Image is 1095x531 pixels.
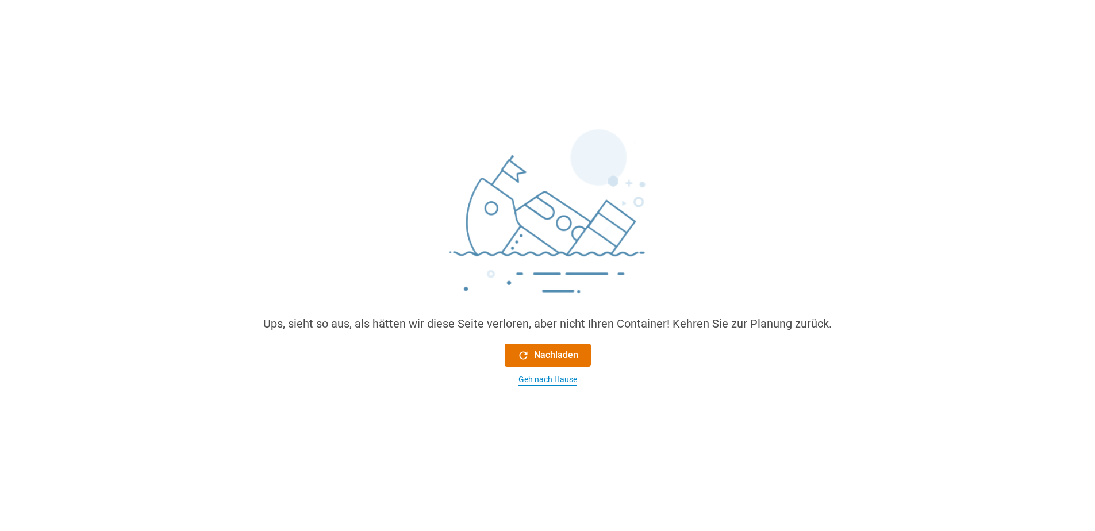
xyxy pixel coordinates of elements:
div: Geh nach Hause [518,374,577,386]
img: sinking_ship.png [375,124,720,315]
div: Ups, sieht so aus, als hätten wir diese Seite verloren, aber nicht Ihren Container! Kehren Sie zu... [263,315,832,332]
button: Geh nach Hause [505,374,591,386]
button: Nachladen [505,344,591,367]
font: Nachladen [534,348,578,362]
